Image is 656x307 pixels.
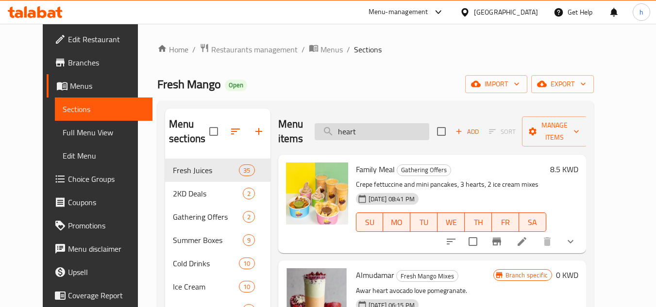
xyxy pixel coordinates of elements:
[239,258,254,269] div: items
[492,212,519,232] button: FR
[47,191,152,214] a: Coupons
[516,236,528,247] a: Edit menu item
[474,7,538,17] div: [GEOGRAPHIC_DATA]
[452,124,483,139] span: Add item
[243,212,254,222] span: 2
[485,230,508,253] button: Branch-specific-item
[55,121,152,144] a: Full Menu View
[243,189,254,198] span: 2
[165,159,270,182] div: Fresh Juices35
[556,268,578,282] h6: 0 KWD
[169,117,209,146] h2: Menu sections
[387,215,406,229] span: MO
[439,230,463,253] button: sort-choices
[211,44,298,55] span: Restaurants management
[523,215,542,229] span: SA
[173,164,239,176] div: Fresh Juices
[483,124,522,139] span: Select section first
[369,6,428,18] div: Menu-management
[243,234,255,246] div: items
[63,150,145,162] span: Edit Menu
[47,167,152,191] a: Choice Groups
[243,236,254,245] span: 9
[559,230,582,253] button: show more
[530,119,579,144] span: Manage items
[70,80,145,92] span: Menus
[47,284,152,307] a: Coverage Report
[165,228,270,252] div: Summer Boxes9
[365,194,419,204] span: [DATE] 08:41 PM
[165,182,270,205] div: 2KD Deals2
[68,243,145,255] span: Menu disclaimer
[465,75,527,93] button: import
[47,260,152,284] a: Upsell
[68,173,145,185] span: Choice Groups
[315,123,429,140] input: search
[68,266,145,278] span: Upsell
[431,121,452,142] span: Select section
[157,73,221,95] span: Fresh Mango
[519,212,546,232] button: SA
[441,215,461,229] span: WE
[356,285,493,297] p: Awar heart avocado love pomegranate.
[173,188,243,199] span: 2KD Deals
[68,33,145,45] span: Edit Restaurant
[173,258,239,269] span: Cold Drinks
[320,44,343,55] span: Menus
[47,237,152,260] a: Menu disclaimer
[383,212,410,232] button: MO
[639,7,643,17] span: h
[463,231,483,252] span: Select to update
[173,281,239,292] span: Ice Cream
[452,124,483,139] button: Add
[437,212,465,232] button: WE
[354,44,382,55] span: Sections
[469,215,488,229] span: TH
[410,212,437,232] button: TU
[414,215,434,229] span: TU
[278,117,303,146] h2: Menu items
[165,275,270,298] div: Ice Cream10
[239,282,254,291] span: 10
[157,44,188,55] a: Home
[502,271,552,280] span: Branch specific
[68,57,145,68] span: Branches
[531,75,594,93] button: export
[173,211,243,223] div: Gathering Offers
[356,268,394,282] span: Almudamar
[550,162,578,176] h6: 8.5 KWD
[203,121,224,142] span: Select all sections
[286,162,348,225] img: Family Meal
[397,164,451,176] div: Gathering Offers
[157,43,594,56] nav: breadcrumb
[454,126,480,137] span: Add
[63,103,145,115] span: Sections
[347,44,350,55] li: /
[68,290,145,301] span: Coverage Report
[165,252,270,275] div: Cold Drinks10
[239,259,254,268] span: 10
[224,120,247,143] span: Sort sections
[200,43,298,56] a: Restaurants management
[55,144,152,167] a: Edit Menu
[68,196,145,208] span: Coupons
[247,120,270,143] button: Add section
[536,230,559,253] button: delete
[225,81,247,89] span: Open
[47,51,152,74] a: Branches
[396,270,458,282] div: Fresh Mango Mixes
[239,166,254,175] span: 35
[539,78,586,90] span: export
[165,205,270,228] div: Gathering Offers2
[243,211,255,223] div: items
[356,162,395,177] span: Family Meal
[473,78,520,90] span: import
[47,214,152,237] a: Promotions
[356,178,546,191] p: Crepe fettuccine and mini pancakes, 3 hearts, 2 ice cream mixes
[360,215,380,229] span: SU
[465,212,492,232] button: TH
[356,212,384,232] button: SU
